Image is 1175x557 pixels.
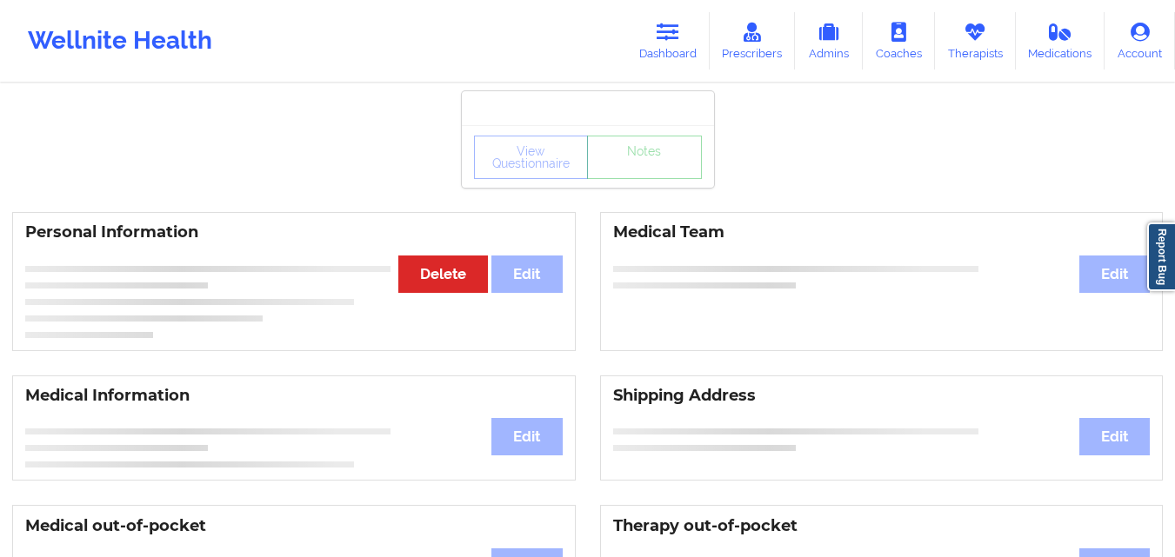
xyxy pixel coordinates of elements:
[613,386,1151,406] h3: Shipping Address
[613,222,1151,242] h3: Medical Team
[1147,222,1175,291] a: Report Bug
[25,516,563,536] h3: Medical out-of-pocket
[626,12,710,70] a: Dashboard
[935,12,1016,70] a: Therapists
[710,12,796,70] a: Prescribers
[25,222,563,242] h3: Personal Information
[613,516,1151,536] h3: Therapy out-of-pocket
[795,12,863,70] a: Admins
[1016,12,1105,70] a: Medications
[863,12,935,70] a: Coaches
[1105,12,1175,70] a: Account
[25,386,563,406] h3: Medical Information
[398,255,488,293] button: Delete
